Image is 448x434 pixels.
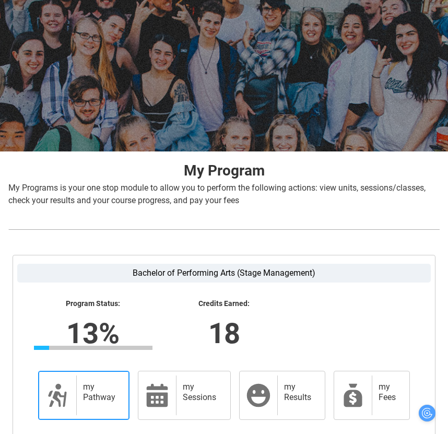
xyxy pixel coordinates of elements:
[165,299,284,309] lightning-formatted-text: Credits Earned:
[379,382,399,403] h2: my Fees
[83,382,119,403] h2: my Pathway
[138,371,230,420] a: my Sessions
[8,226,440,233] img: REDU_GREY_LINE
[183,382,219,403] h2: my Sessions
[8,183,426,205] span: My Programs is your one stop module to allow you to perform the following actions: view units, se...
[45,383,70,408] span: Description of icon when needed
[17,264,431,283] label: Bachelor of Performing Arts (Stage Management)
[184,162,265,179] strong: My Program
[34,299,152,309] lightning-formatted-text: Program Status:
[239,371,325,420] a: my Results
[38,371,129,420] a: my Pathway
[334,371,410,420] a: my Fees
[34,346,152,350] div: Progress Bar
[340,383,366,408] span: My Payments
[123,312,324,355] lightning-formatted-number: 18
[284,382,314,403] h2: my Results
